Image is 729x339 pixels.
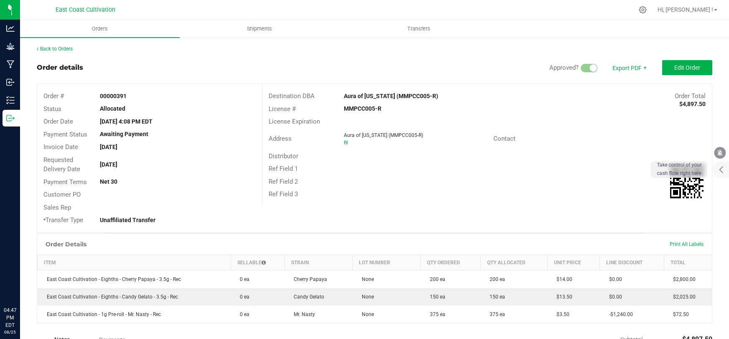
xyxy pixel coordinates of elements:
span: 200 ea [485,276,505,282]
iframe: Resource center unread badge [25,271,35,281]
strong: $4,897.50 [679,101,706,107]
span: Order Total [675,92,706,100]
span: Distributor [269,152,298,160]
strong: Allocated [100,105,125,112]
span: Requested Delivery Date [43,156,80,173]
li: Export PDF [604,60,654,75]
qrcode: 00000391 [670,165,704,198]
span: East Coast Cultivation [56,6,115,13]
span: 375 ea [426,311,445,317]
span: 0 ea [236,294,249,300]
th: Line Discount [600,255,664,270]
a: Orders [20,20,180,38]
a: Shipments [180,20,339,38]
strong: [DATE] [100,161,117,168]
a: Back to Orders [37,46,73,52]
span: Ref Field 2 [269,178,298,185]
strong: Net 30 [100,178,117,185]
span: Orders [81,25,119,33]
span: $72.50 [669,311,689,317]
span: Sales Rep [43,204,71,211]
span: Status [43,105,61,113]
inline-svg: Analytics [6,24,15,33]
span: $13.50 [552,294,572,300]
span: Order # [43,92,64,100]
span: Cherry Papaya [290,276,327,282]
span: $14.00 [552,276,572,282]
span: East Coast Cultivation - Eighths - Cherry Papaya - 3.5g - Rec [43,276,181,282]
span: $2,025.00 [669,294,696,300]
th: Qty Ordered [421,255,480,270]
span: Invoice Date [43,143,78,151]
span: Transfers [396,25,442,33]
inline-svg: Inventory [6,96,15,104]
span: $0.00 [605,276,622,282]
strong: 00000391 [100,93,127,99]
span: Payment Terms [43,178,87,186]
div: Order details [37,63,83,73]
span: Mr. Nasty [290,311,315,317]
span: Transfer Type [43,216,83,224]
span: East Coast Cultivation - Eighths - Candy Gelato - 3.5g - Rec [43,294,178,300]
span: Address [269,135,292,142]
span: Customer PO [43,191,81,198]
strong: [DATE] 4:08 PM EDT [100,118,152,125]
span: 375 ea [485,311,505,317]
span: None [358,294,374,300]
strong: [DATE] [100,144,117,150]
span: Approved? [549,64,579,71]
span: Contact [493,135,516,142]
strong: Unaffiliated Transfer [100,217,155,223]
span: -$1,240.00 [605,311,633,317]
span: Ref Field 3 [269,190,298,198]
th: Sellable [231,255,284,270]
span: Payment Status [43,131,87,138]
span: Destination DBA [269,92,315,100]
p: 04:47 PM EDT [4,306,16,329]
span: Candy Gelato [290,294,324,300]
p: 08/25 [4,329,16,335]
a: Transfers [339,20,499,38]
strong: Aura of [US_STATE] (MMPCC005-R) [344,93,438,99]
span: East Coast Cultivation - 1g Pre-roll - Mr. Nasty - Rec [43,311,161,317]
span: Edit Order [674,64,700,71]
span: 0 ea [236,276,249,282]
inline-svg: Outbound [6,114,15,122]
span: Hi, [PERSON_NAME] ! [658,6,713,13]
span: None [358,311,374,317]
span: RI [344,140,348,146]
h1: Order Details [46,241,86,248]
th: Qty Allocated [480,255,547,270]
span: 200 ea [426,276,445,282]
span: 150 ea [426,294,445,300]
span: Shipments [236,25,283,33]
inline-svg: Grow [6,42,15,51]
span: Aura of [US_STATE] (MMPCC005-R) [344,132,423,138]
div: Manage settings [638,6,648,14]
span: License Expiration [269,118,320,125]
inline-svg: Inbound [6,78,15,86]
strong: MMPCC005-R [344,105,381,112]
iframe: Resource center [8,272,33,297]
span: 150 ea [485,294,505,300]
span: Ref Field 1 [269,165,298,172]
span: 0 ea [236,311,249,317]
span: Print All Labels [670,241,704,247]
th: Lot Number [353,255,421,270]
span: Order Date [43,118,73,125]
img: Scan me! [670,165,704,198]
span: None [358,276,374,282]
span: $3.50 [552,311,569,317]
strong: Awaiting Payment [100,131,148,137]
span: $2,800.00 [669,276,696,282]
th: Total [664,255,712,270]
button: Edit Order [662,60,712,75]
span: $0.00 [605,294,622,300]
span: License # [269,105,296,113]
th: Unit Price [547,255,599,270]
th: Item [38,255,231,270]
inline-svg: Manufacturing [6,60,15,68]
th: Strain [284,255,353,270]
